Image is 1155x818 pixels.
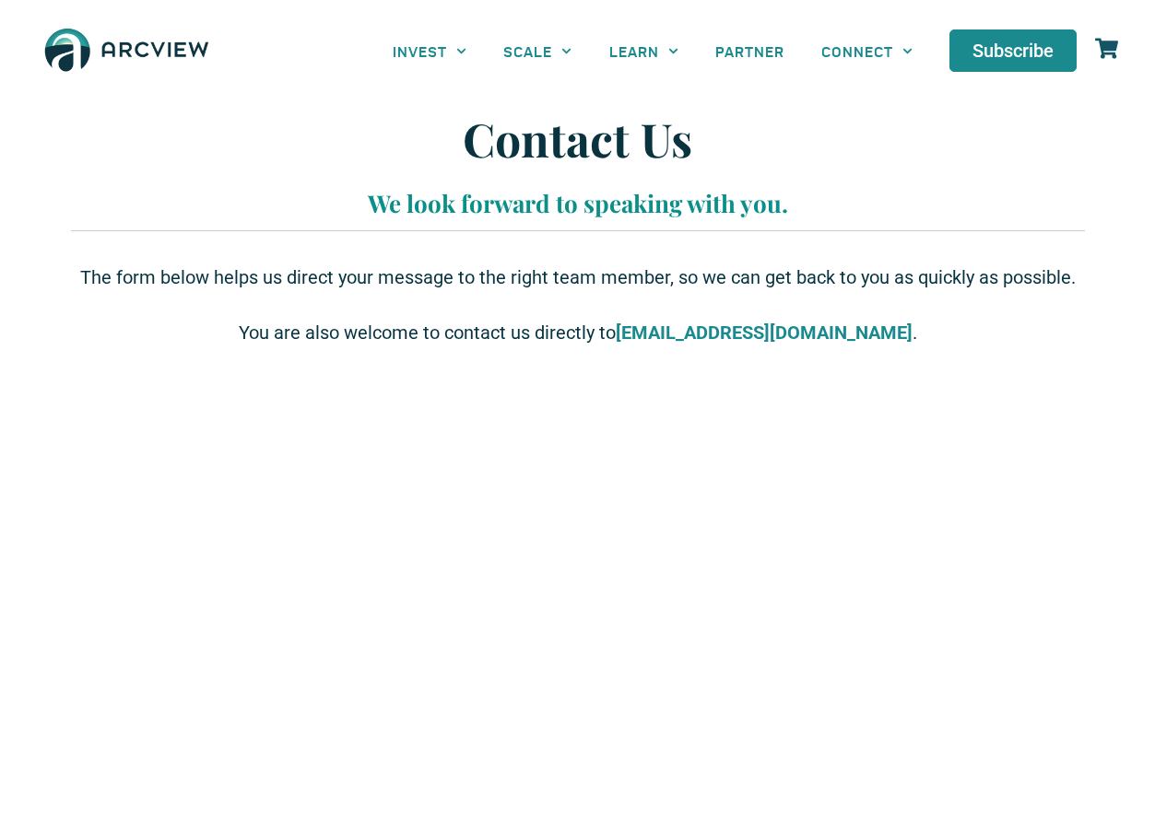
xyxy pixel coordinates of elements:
p: You are also welcome to contact us directly to . [80,319,1076,346]
a: SCALE [485,30,590,72]
span: The form below helps us direct your message to the right team member, so we can get back to you a... [80,266,1076,288]
a: INVEST [374,30,485,72]
strong: [EMAIL_ADDRESS][DOMAIN_NAME] [616,321,913,344]
a: PARTNER [697,30,803,72]
img: The Arcview Group [37,18,217,84]
a: [EMAIL_ADDRESS][DOMAIN_NAME] [616,321,913,346]
nav: Menu [374,30,931,72]
p: We look forward to speaking with you. [80,185,1076,221]
a: Subscribe [949,29,1077,72]
h1: Contact Us [80,111,1076,167]
a: CONNECT [803,30,931,72]
span: Subscribe [972,41,1054,60]
a: LEARN [591,30,697,72]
